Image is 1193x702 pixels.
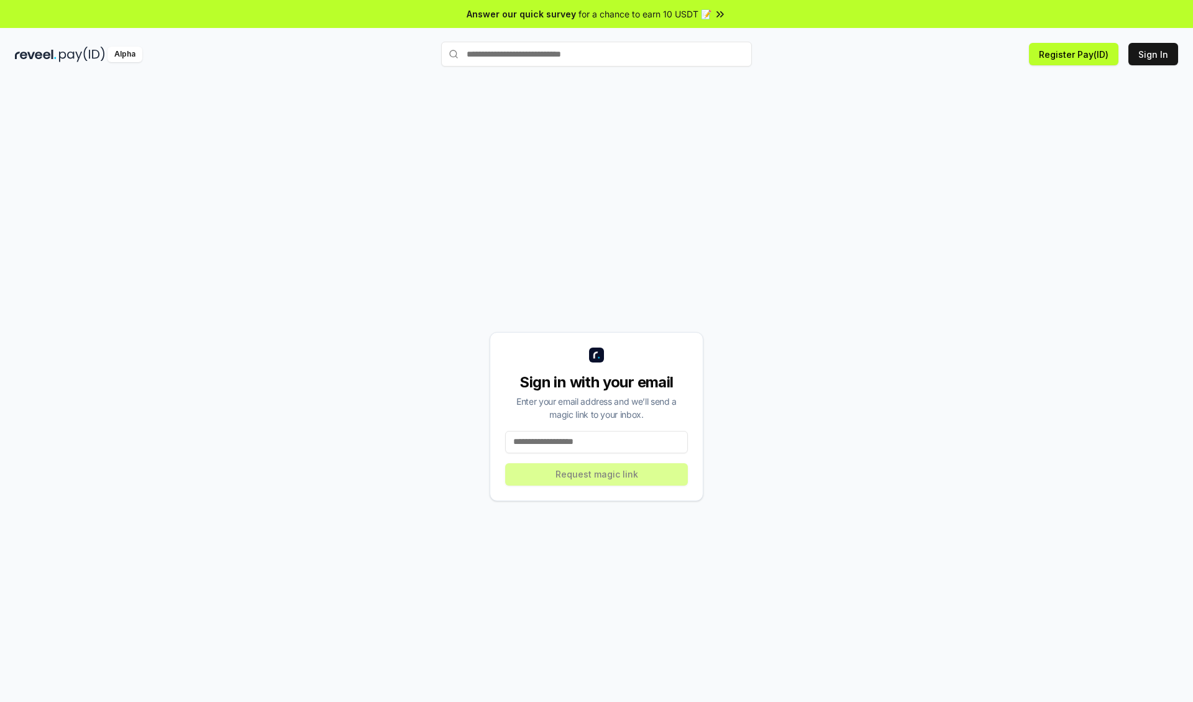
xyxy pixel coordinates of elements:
button: Sign In [1128,43,1178,65]
span: Answer our quick survey [467,7,576,21]
div: Sign in with your email [505,372,688,392]
div: Enter your email address and we’ll send a magic link to your inbox. [505,395,688,421]
img: reveel_dark [15,47,57,62]
div: Alpha [107,47,142,62]
img: pay_id [59,47,105,62]
span: for a chance to earn 10 USDT 📝 [578,7,711,21]
button: Register Pay(ID) [1029,43,1118,65]
img: logo_small [589,348,604,363]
